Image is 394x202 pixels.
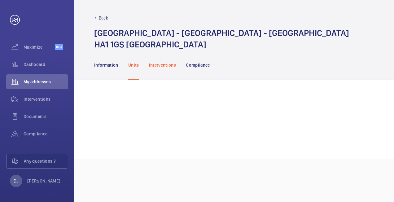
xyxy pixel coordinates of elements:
[128,62,139,68] p: Units
[94,27,349,50] h1: [GEOGRAPHIC_DATA] - [GEOGRAPHIC_DATA] - [GEOGRAPHIC_DATA] HA1 1GS [GEOGRAPHIC_DATA]
[24,44,55,50] span: Maximize
[186,62,210,68] p: Compliance
[24,61,68,68] span: Dashboard
[14,178,18,184] p: DJ
[27,178,61,184] p: [PERSON_NAME]
[149,62,176,68] p: Interventions
[24,131,68,137] span: Compliance
[99,15,108,21] p: Back
[24,113,68,120] span: Documents
[55,44,63,50] span: Beta
[24,158,68,164] span: Any questions ?
[94,62,118,68] p: Information
[24,79,68,85] span: My addresses
[24,96,68,102] span: Interventions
